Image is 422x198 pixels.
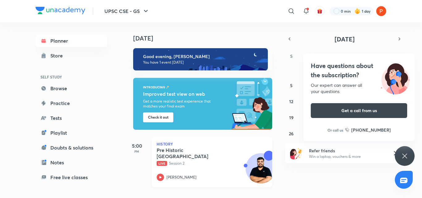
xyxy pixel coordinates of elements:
[124,150,149,153] p: PM
[294,35,395,43] button: [DATE]
[354,8,361,14] img: streak
[36,7,85,16] a: Company Logo
[157,161,254,166] p: Session 2
[157,142,267,146] p: History
[311,61,407,80] h4: Have questions about the subscription?
[396,53,399,59] abbr: Saturday
[36,7,85,14] img: Company Logo
[286,128,296,138] button: October 26, 2025
[311,82,407,95] div: Our expert can answer all your questions
[289,115,293,120] abbr: October 19, 2025
[157,161,167,166] span: Live
[143,54,262,59] h6: Good evening, [PERSON_NAME]
[36,112,107,124] a: Tests
[124,142,149,150] h5: 5:00
[286,80,296,90] button: October 5, 2025
[345,127,391,133] a: [PHONE_NUMBER]
[36,171,107,183] a: Free live classes
[133,35,278,42] h4: [DATE]
[166,85,169,89] img: feature
[143,60,262,65] p: You have 1 event [DATE]
[36,141,107,154] a: Doubts & solutions
[157,147,234,159] h5: Pre Historic India
[36,72,107,82] h6: SELF STUDY
[36,127,107,139] a: Playlist
[311,103,407,118] button: Get a call from us
[289,131,293,137] abbr: October 26, 2025
[290,53,293,59] abbr: Sunday
[289,99,293,104] abbr: October 12, 2025
[167,175,196,180] p: [PERSON_NAME]
[36,35,107,47] a: Planner
[246,157,276,186] img: Avatar
[50,52,66,59] div: Store
[361,53,363,59] abbr: Thursday
[335,35,355,43] span: [DATE]
[143,90,224,98] h5: Improved test view on web
[343,53,347,59] abbr: Wednesday
[290,147,302,159] img: referral
[309,147,385,154] h6: Refer friends
[327,127,343,133] p: Or call us
[36,82,107,95] a: Browse
[376,6,386,16] img: Pratiksha Patil
[143,112,173,122] button: Check it out
[309,154,385,159] p: Win a laptop, vouchers & more
[36,49,107,62] a: Store
[307,53,311,59] abbr: Monday
[351,127,391,133] h6: [PHONE_NUMBER]
[286,112,296,122] button: October 19, 2025
[379,53,381,59] abbr: Friday
[376,61,415,95] img: ttu_illustration_new.svg
[143,85,165,89] p: INTRODUCING
[317,8,323,14] img: avatar
[286,96,296,106] button: October 12, 2025
[315,6,325,16] button: avatar
[143,99,223,109] p: Get a more realistic test experience that matches your final exam
[326,53,328,59] abbr: Tuesday
[36,97,107,109] a: Practice
[101,5,153,17] button: UPSC CSE - GS
[290,82,293,88] abbr: October 5, 2025
[36,156,107,169] a: Notes
[133,48,268,70] img: evening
